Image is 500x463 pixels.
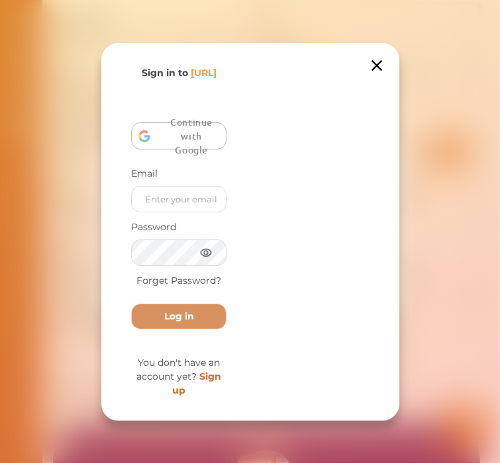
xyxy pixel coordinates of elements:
h3: Start another conversation [75,335,283,351]
a: Sign up [172,370,221,396]
p: Sign in to [141,66,216,80]
div: closed [115,286,155,300]
span: Continue with Google [164,108,226,163]
div: Answers to ALL of your questions😉 [75,175,283,208]
div: 1 [270,282,276,288]
div: We'll be back : [128,371,214,384]
p: Password [131,220,226,234]
h1: Hello ✋ [75,51,283,71]
p: You don't have an account yet? [131,356,226,398]
button: Continue with Google [131,122,226,149]
span: [URL] [190,67,216,79]
img: Nini [76,363,105,392]
input: Search for articles [75,136,251,167]
h3: Your conversations [75,240,283,256]
p: Got a question? We would love to help you! [75,74,283,87]
b: 09:00 [186,372,214,383]
h3: Find an answer 👇 [75,109,283,125]
div: Сonversation was closed automatically [115,271,255,284]
img: eye.3286bcf0.webp [199,245,213,259]
button: Log in [131,304,226,329]
input: Enter your email [132,187,226,212]
a: Forget Password? [136,274,221,288]
p: Email [131,167,226,181]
